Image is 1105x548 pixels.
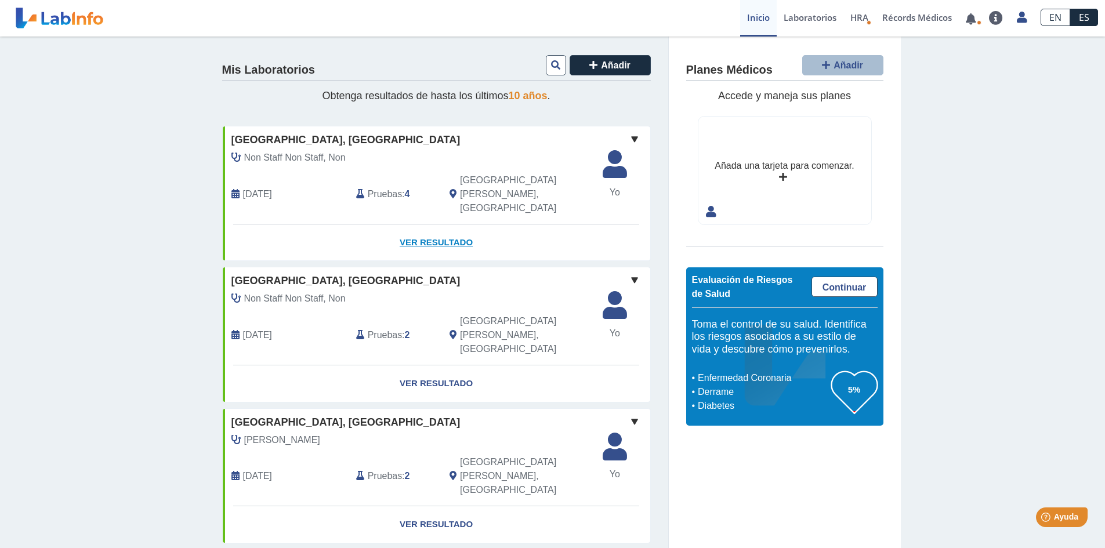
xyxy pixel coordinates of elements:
[686,63,773,77] h4: Planes Médicos
[243,469,272,483] span: 2024-03-07
[695,385,831,399] li: Derrame
[718,90,851,101] span: Accede y maneja sus planes
[460,455,588,497] span: San Juan, PR
[834,60,863,70] span: Añadir
[831,382,878,397] h3: 5%
[368,328,402,342] span: Pruebas
[347,173,441,215] div: :
[715,159,854,173] div: Añada una tarjeta para comenzar.
[223,365,650,402] a: Ver Resultado
[692,318,878,356] h5: Toma el control de su salud. Identifica los riesgos asociados a su estilo de vida y descubre cómo...
[460,314,588,356] span: San Juan, PR
[596,326,634,340] span: Yo
[570,55,651,75] button: Añadir
[347,455,441,497] div: :
[231,132,461,148] span: [GEOGRAPHIC_DATA], [GEOGRAPHIC_DATA]
[509,90,548,101] span: 10 años
[223,224,650,261] a: Ver Resultado
[460,173,588,215] span: San Juan, PR
[322,90,550,101] span: Obtenga resultados de hasta los últimos .
[405,330,410,340] b: 2
[244,433,320,447] span: Rodriguez, Edgardo
[244,292,346,306] span: Non Staff Non Staff, Non
[601,60,631,70] span: Añadir
[802,55,883,75] button: Añadir
[243,187,272,201] span: 2024-06-18
[692,275,793,299] span: Evaluación de Riesgos de Salud
[823,282,867,292] span: Continuar
[347,314,441,356] div: :
[850,12,868,23] span: HRA
[222,63,315,77] h4: Mis Laboratorios
[695,371,831,385] li: Enfermedad Coronaria
[368,469,402,483] span: Pruebas
[1070,9,1098,26] a: ES
[231,273,461,289] span: [GEOGRAPHIC_DATA], [GEOGRAPHIC_DATA]
[243,328,272,342] span: 2024-03-15
[223,506,650,543] a: Ver Resultado
[695,399,831,413] li: Diabetes
[596,186,634,199] span: Yo
[1002,503,1092,535] iframe: Help widget launcher
[596,467,634,481] span: Yo
[811,277,878,297] a: Continuar
[405,189,410,199] b: 4
[1041,9,1070,26] a: EN
[405,471,410,481] b: 2
[231,415,461,430] span: [GEOGRAPHIC_DATA], [GEOGRAPHIC_DATA]
[244,151,346,165] span: Non Staff Non Staff, Non
[368,187,402,201] span: Pruebas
